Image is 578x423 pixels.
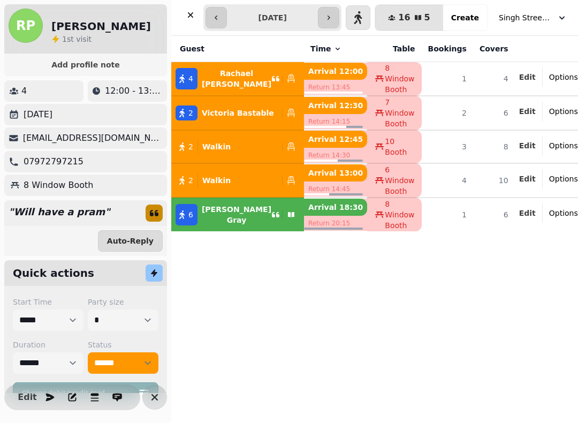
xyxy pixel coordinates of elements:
[23,132,163,145] p: [EMAIL_ADDRESS][DOMAIN_NAME]
[519,108,536,115] span: Edit
[304,63,367,80] p: Arrival 12:00
[519,140,536,151] button: Edit
[304,114,367,129] p: Return 14:15
[492,8,574,27] button: Singh Street Bruntsfield
[13,297,83,307] label: Start Time
[304,97,367,114] p: Arrival 12:30
[51,19,151,34] h2: [PERSON_NAME]
[304,216,367,231] p: Return 20:15
[519,72,536,82] button: Edit
[422,96,473,130] td: 2
[24,155,83,168] p: 07972797215
[21,85,27,97] p: 4
[107,237,154,245] span: Auto-Reply
[188,175,193,186] span: 2
[519,209,536,217] span: Edit
[188,141,193,152] span: 2
[105,85,163,97] p: 12:00 - 13:45
[21,393,34,402] span: Edit
[519,173,536,184] button: Edit
[443,5,488,31] button: Create
[422,130,473,163] td: 3
[385,63,414,95] span: 8 Window Booth
[304,182,367,197] p: Return 14:45
[375,5,443,31] button: 165
[549,106,578,117] span: Options
[422,62,473,96] td: 1
[88,339,158,350] label: Status
[13,382,158,404] button: Charge debit/credit card
[17,387,38,408] button: Edit
[62,34,92,44] p: visit
[304,131,367,148] p: Arrival 12:45
[310,43,341,54] button: Time
[202,204,271,225] p: [PERSON_NAME] Gray
[473,62,515,96] td: 4
[549,208,578,218] span: Options
[385,199,414,231] span: 8 Window Booth
[188,108,193,118] span: 2
[519,73,536,81] span: Edit
[473,198,515,231] td: 6
[171,63,304,95] button: 4Rachael [PERSON_NAME]
[9,58,163,72] button: Add profile note
[171,199,304,231] button: 6[PERSON_NAME] Gray
[473,96,515,130] td: 6
[398,13,410,22] span: 16
[422,36,473,62] th: Bookings
[24,179,93,192] p: 8 Window Booth
[473,163,515,198] td: 10
[304,80,367,95] p: Return 13:45
[473,130,515,163] td: 8
[304,199,367,216] p: Arrival 18:30
[171,168,304,193] button: 2Walkin
[549,173,578,184] span: Options
[549,140,578,151] span: Options
[171,100,304,126] button: 2Victoria Bastable
[473,36,515,62] th: Covers
[549,72,578,82] span: Options
[13,339,83,350] label: Duration
[188,209,193,220] span: 6
[4,200,115,224] p: " Will have a pram "
[385,136,414,157] span: 10 Booth
[67,35,76,43] span: st
[451,14,479,21] span: Create
[422,163,473,198] td: 4
[16,19,35,32] span: RP
[519,208,536,218] button: Edit
[422,198,473,231] td: 1
[171,36,304,62] th: Guest
[310,43,331,54] span: Time
[24,108,52,121] p: [DATE]
[98,230,163,252] button: Auto-Reply
[202,108,274,118] p: Victoria Bastable
[304,148,367,163] p: Return 14:30
[367,36,421,62] th: Table
[519,175,536,183] span: Edit
[499,12,552,23] span: Singh Street Bruntsfield
[519,142,536,149] span: Edit
[17,61,154,69] span: Add profile note
[62,35,67,43] span: 1
[171,134,304,160] button: 2Walkin
[13,266,94,281] h2: Quick actions
[202,141,231,152] p: Walkin
[385,164,414,197] span: 6 Window Booth
[188,73,193,84] span: 4
[304,164,367,182] p: Arrival 13:00
[519,106,536,117] button: Edit
[88,297,158,307] label: Party size
[202,175,231,186] p: Walkin
[424,13,430,22] span: 5
[202,68,271,89] p: Rachael [PERSON_NAME]
[385,97,414,129] span: 7 Window Booth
